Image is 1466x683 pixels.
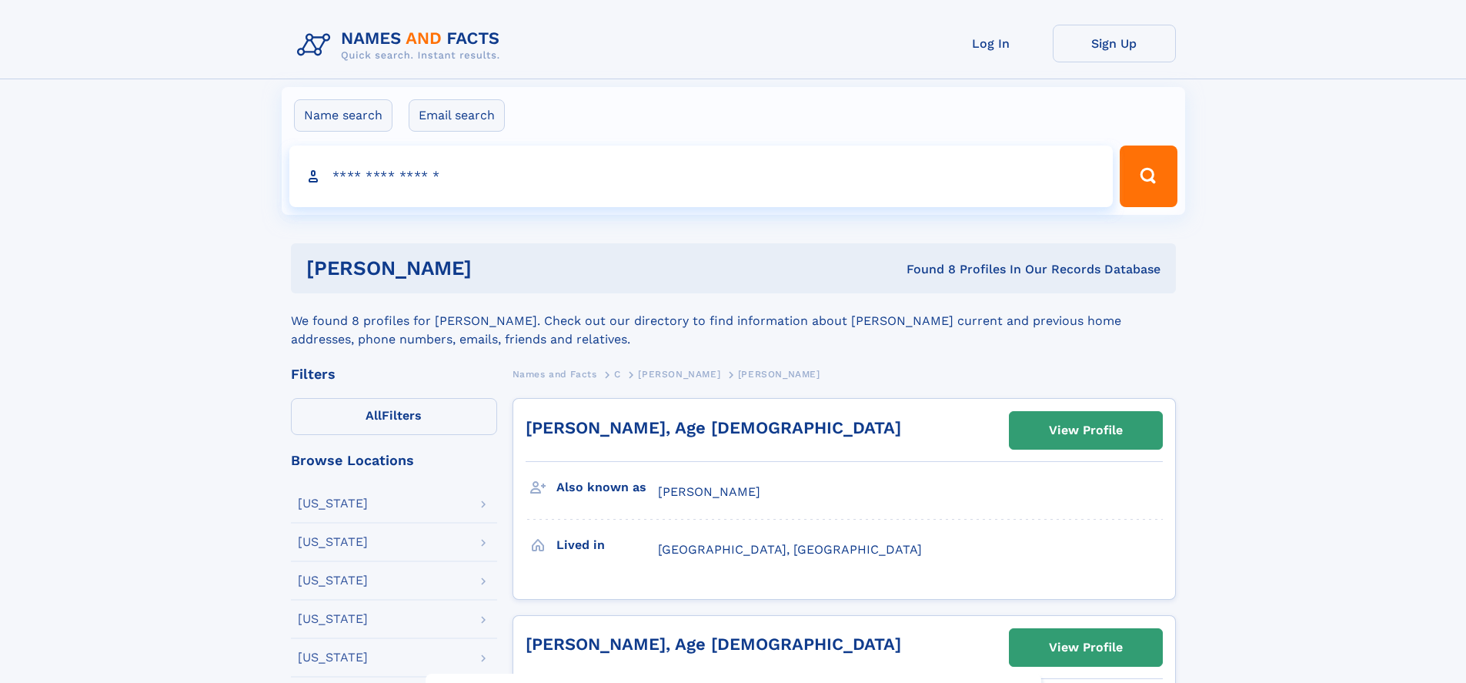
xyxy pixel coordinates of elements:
[638,364,720,383] a: [PERSON_NAME]
[1010,412,1162,449] a: View Profile
[658,542,922,557] span: [GEOGRAPHIC_DATA], [GEOGRAPHIC_DATA]
[526,418,901,437] a: [PERSON_NAME], Age [DEMOGRAPHIC_DATA]
[298,497,368,510] div: [US_STATE]
[689,261,1160,278] div: Found 8 Profiles In Our Records Database
[930,25,1053,62] a: Log In
[658,484,760,499] span: [PERSON_NAME]
[409,99,505,132] label: Email search
[291,367,497,381] div: Filters
[294,99,392,132] label: Name search
[298,651,368,664] div: [US_STATE]
[291,454,497,467] div: Browse Locations
[291,293,1176,349] div: We found 8 profiles for [PERSON_NAME]. Check out our directory to find information about [PERSON_...
[298,574,368,587] div: [US_STATE]
[1049,413,1123,448] div: View Profile
[556,474,658,501] h3: Also known as
[298,536,368,548] div: [US_STATE]
[614,364,621,383] a: C
[556,532,658,558] h3: Lived in
[526,634,901,654] a: [PERSON_NAME], Age [DEMOGRAPHIC_DATA]
[1049,630,1123,665] div: View Profile
[738,369,820,380] span: [PERSON_NAME]
[291,25,513,66] img: Logo Names and Facts
[291,398,497,435] label: Filters
[366,408,382,423] span: All
[289,146,1114,207] input: search input
[1053,25,1176,62] a: Sign Up
[638,369,720,380] span: [PERSON_NAME]
[306,259,690,278] h1: [PERSON_NAME]
[614,369,621,380] span: C
[1120,146,1177,207] button: Search Button
[513,364,597,383] a: Names and Facts
[1010,629,1162,666] a: View Profile
[298,613,368,625] div: [US_STATE]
